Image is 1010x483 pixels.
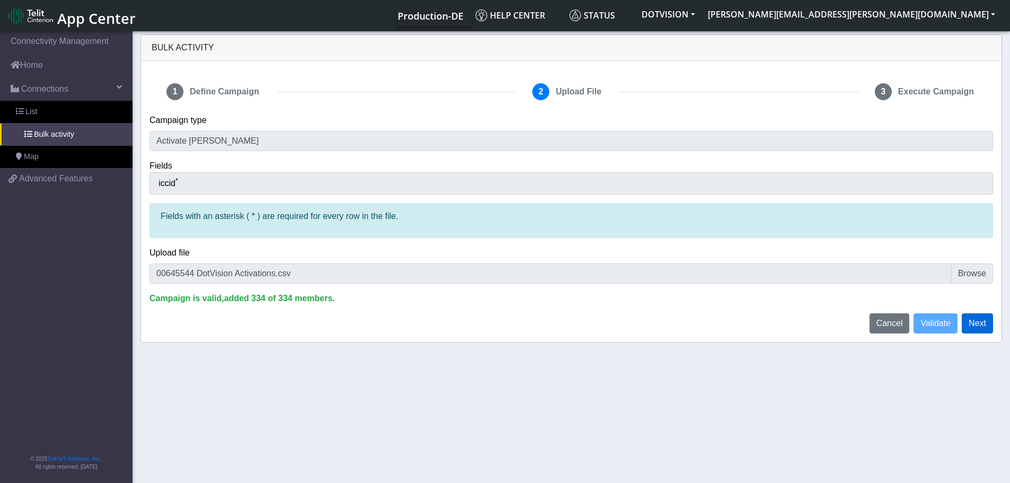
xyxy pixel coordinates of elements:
span: Cancel [876,319,903,328]
img: knowledge.svg [476,10,487,21]
span: Bulk activity [34,129,74,140]
span: added 334 of 334 members. [224,294,335,303]
button: 2Upload File [524,78,612,106]
span: Define Campaign [186,81,264,102]
span: Connections [21,83,68,95]
label: Upload file [150,247,190,259]
a: Status [565,5,635,26]
button: Next [962,313,993,333]
span: Production-DE [398,10,463,22]
span: Bulk Activity [152,43,214,52]
img: logo-telit-cinterion-gw-new.png [8,7,53,24]
a: Telit IoT Solutions, Inc. [48,456,101,462]
button: DOTVISION [635,5,701,24]
button: 1Define Campaign [158,78,270,106]
button: Cancel [870,313,910,333]
span: Advanced Features [19,172,93,185]
p: Fields with an asterisk ( * ) are required for every row in the file. [161,210,982,223]
img: status.svg [569,10,581,21]
p: Campaign is valid, [150,292,993,305]
label: Campaign type [150,114,207,127]
span: App Center [57,8,136,28]
a: Your current platform instance [397,5,463,26]
span: Upload File [551,81,605,102]
button: Validate [914,313,958,333]
a: App Center [8,4,134,27]
span: Validate [920,319,951,328]
button: 3Execute Campaign [866,78,985,106]
span: Fields [150,161,172,170]
span: Status [569,10,615,21]
span: 3 [875,83,892,100]
span: List [25,106,37,118]
span: Map [24,151,39,163]
span: Help center [476,10,545,21]
span: Execute Campaign [894,81,978,102]
span: iccid [159,179,178,188]
button: [PERSON_NAME][EMAIL_ADDRESS][PERSON_NAME][DOMAIN_NAME] [701,5,1002,24]
a: Help center [471,5,565,26]
span: 2 [532,83,549,100]
span: 1 [166,83,183,100]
